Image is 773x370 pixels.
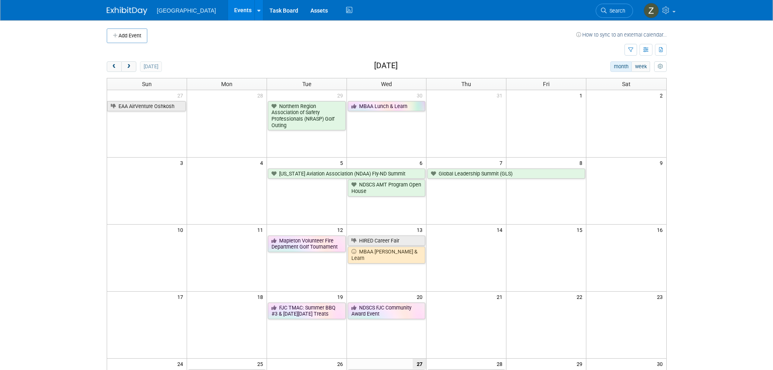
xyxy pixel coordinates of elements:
span: 21 [496,292,506,302]
span: 24 [177,359,187,369]
span: 10 [177,225,187,235]
button: Add Event [107,28,147,43]
button: week [631,61,650,72]
a: Mapleton Volunteer Fire Department Golf Tournament [268,236,346,252]
span: 16 [656,225,666,235]
span: 14 [496,225,506,235]
span: 6 [419,158,426,168]
span: 5 [339,158,347,168]
span: Thu [461,81,471,87]
span: Search [607,8,625,14]
span: 27 [413,359,426,369]
a: NDSCS AMT Program Open House [348,180,426,196]
span: 30 [416,90,426,100]
span: 1 [579,90,586,100]
span: 27 [177,90,187,100]
i: Personalize Calendar [658,64,663,69]
span: 18 [256,292,267,302]
span: 7 [499,158,506,168]
h2: [DATE] [374,61,398,70]
a: HIRED Career Fair [348,236,426,246]
span: 4 [259,158,267,168]
span: Mon [221,81,233,87]
img: ExhibitDay [107,7,147,15]
span: 22 [576,292,586,302]
button: month [610,61,632,72]
a: NDSCS FJC Community Award Event [348,303,426,319]
a: FJC TMAC: Summer BBQ #3 & [DATE][DATE] Treats [268,303,346,319]
span: 23 [656,292,666,302]
a: MBAA [PERSON_NAME] & Learn [348,247,426,263]
span: 2 [659,90,666,100]
span: Fri [543,81,549,87]
span: 31 [496,90,506,100]
span: Sat [622,81,631,87]
a: MBAA Lunch & Learn [348,101,426,112]
a: [US_STATE] Aviation Association (NDAA) Fly-ND Summit [268,169,426,179]
span: [GEOGRAPHIC_DATA] [157,7,216,14]
span: 28 [256,90,267,100]
a: How to sync to an external calendar... [576,32,667,38]
span: 3 [179,158,187,168]
a: Search [596,4,633,18]
a: Northern Region Association of Safety Professionals (NRASP) Golf Outing [268,101,346,131]
span: Wed [381,81,392,87]
span: 19 [336,292,347,302]
img: Zoe Graham [644,3,659,18]
button: [DATE] [140,61,161,72]
span: 12 [336,225,347,235]
button: myCustomButton [654,61,666,72]
span: 29 [576,359,586,369]
span: 28 [496,359,506,369]
button: next [121,61,136,72]
span: 26 [336,359,347,369]
span: 25 [256,359,267,369]
span: Tue [302,81,311,87]
span: 9 [659,158,666,168]
a: EAA AirVenture Oshkosh [107,101,186,112]
span: 11 [256,225,267,235]
span: 20 [416,292,426,302]
span: 30 [656,359,666,369]
span: Sun [142,81,152,87]
span: 8 [579,158,586,168]
a: Global Leadership Summit (GLS) [427,169,585,179]
button: prev [107,61,122,72]
span: 13 [416,225,426,235]
span: 29 [336,90,347,100]
span: 17 [177,292,187,302]
span: 15 [576,225,586,235]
